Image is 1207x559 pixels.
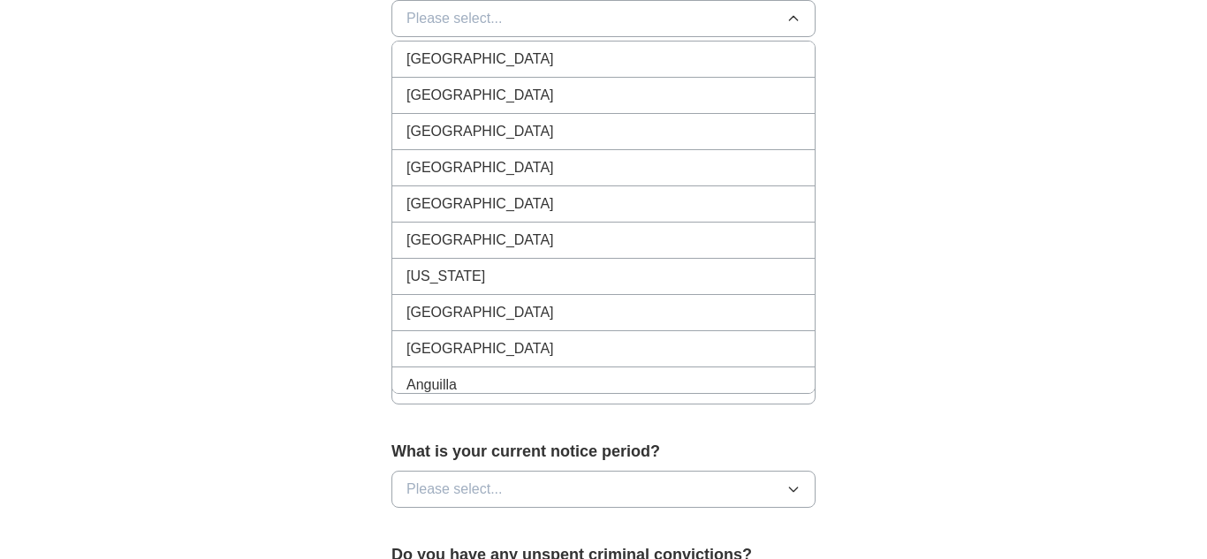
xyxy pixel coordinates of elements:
span: [GEOGRAPHIC_DATA] [406,230,554,251]
span: [GEOGRAPHIC_DATA] [406,157,554,178]
span: [GEOGRAPHIC_DATA] [406,338,554,359]
span: [GEOGRAPHIC_DATA] [406,121,554,142]
span: [GEOGRAPHIC_DATA] [406,302,554,323]
span: [US_STATE] [406,266,485,287]
span: Please select... [406,479,503,500]
span: Anguilla [406,374,457,396]
span: [GEOGRAPHIC_DATA] [406,85,554,106]
span: Please select... [406,8,503,29]
button: Please select... [391,471,816,508]
label: What is your current notice period? [391,440,816,464]
span: [GEOGRAPHIC_DATA] [406,193,554,215]
span: [GEOGRAPHIC_DATA] [406,49,554,70]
